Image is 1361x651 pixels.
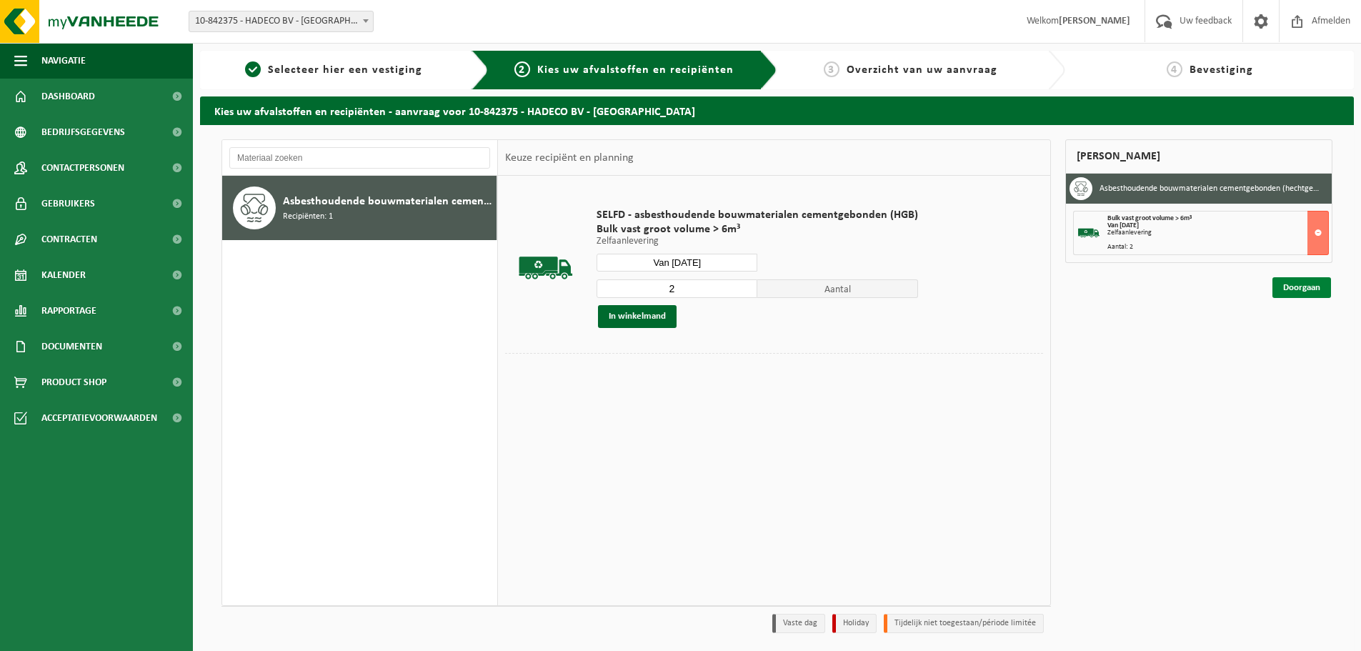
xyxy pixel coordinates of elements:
span: Kalender [41,257,86,293]
span: Documenten [41,329,102,364]
div: Keuze recipiënt en planning [498,140,641,176]
span: Navigatie [41,43,86,79]
span: Bulk vast groot volume > 6m³ [1107,214,1192,222]
span: 10-842375 - HADECO BV - DIEPENBEEK [189,11,373,31]
li: Tijdelijk niet toegestaan/période limitée [884,614,1044,633]
span: Aantal [757,279,918,298]
span: SELFD - asbesthoudende bouwmaterialen cementgebonden (HGB) [597,208,918,222]
span: Product Shop [41,364,106,400]
div: [PERSON_NAME] [1065,139,1332,174]
input: Selecteer datum [597,254,757,272]
strong: Van [DATE] [1107,222,1139,229]
span: Rapportage [41,293,96,329]
span: Overzicht van uw aanvraag [847,64,997,76]
span: Bevestiging [1190,64,1253,76]
a: Doorgaan [1272,277,1331,298]
span: Recipiënten: 1 [283,210,333,224]
button: Asbesthoudende bouwmaterialen cementgebonden (hechtgebonden) Recipiënten: 1 [222,176,497,240]
span: Bedrijfsgegevens [41,114,125,150]
button: In winkelmand [598,305,677,328]
li: Vaste dag [772,614,825,633]
div: Aantal: 2 [1107,244,1328,251]
strong: [PERSON_NAME] [1059,16,1130,26]
div: Zelfaanlevering [1107,229,1328,237]
a: 1Selecteer hier een vestiging [207,61,460,79]
h3: Asbesthoudende bouwmaterialen cementgebonden (hechtgebonden) [1100,177,1321,200]
span: 4 [1167,61,1182,77]
span: Gebruikers [41,186,95,222]
span: Dashboard [41,79,95,114]
h2: Kies uw afvalstoffen en recipiënten - aanvraag voor 10-842375 - HADECO BV - [GEOGRAPHIC_DATA] [200,96,1354,124]
span: Kies uw afvalstoffen en recipiënten [537,64,734,76]
span: 10-842375 - HADECO BV - DIEPENBEEK [189,11,374,32]
span: Bulk vast groot volume > 6m³ [597,222,918,237]
span: Contracten [41,222,97,257]
span: Contactpersonen [41,150,124,186]
input: Materiaal zoeken [229,147,490,169]
span: Selecteer hier een vestiging [268,64,422,76]
span: Asbesthoudende bouwmaterialen cementgebonden (hechtgebonden) [283,193,493,210]
li: Holiday [832,614,877,633]
span: 2 [514,61,530,77]
span: 1 [245,61,261,77]
span: Acceptatievoorwaarden [41,400,157,436]
p: Zelfaanlevering [597,237,918,247]
span: 3 [824,61,839,77]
